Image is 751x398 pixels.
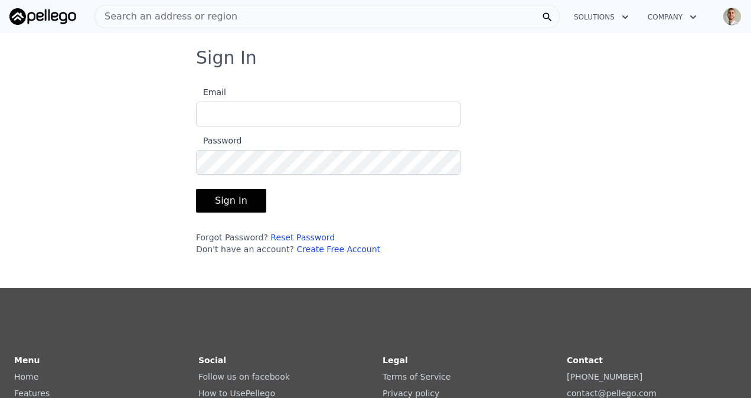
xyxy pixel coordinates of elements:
[198,389,275,398] a: How to UsePellego
[196,150,461,175] input: Password
[567,389,657,398] a: contact@pellego.com
[383,355,408,365] strong: Legal
[383,372,450,381] a: Terms of Service
[14,355,40,365] strong: Menu
[383,389,439,398] a: Privacy policy
[196,189,266,213] button: Sign In
[196,87,226,97] span: Email
[270,233,335,242] a: Reset Password
[564,6,638,28] button: Solutions
[14,372,38,381] a: Home
[296,244,380,254] a: Create Free Account
[9,8,76,25] img: Pellego
[723,7,742,26] img: avatar
[198,355,226,365] strong: Social
[638,6,706,28] button: Company
[198,372,290,381] a: Follow us on facebook
[196,136,241,145] span: Password
[95,9,237,24] span: Search an address or region
[567,355,603,365] strong: Contact
[196,231,461,255] div: Forgot Password? Don't have an account?
[567,372,642,381] a: [PHONE_NUMBER]
[196,102,461,126] input: Email
[196,47,555,68] h3: Sign In
[14,389,50,398] a: Features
